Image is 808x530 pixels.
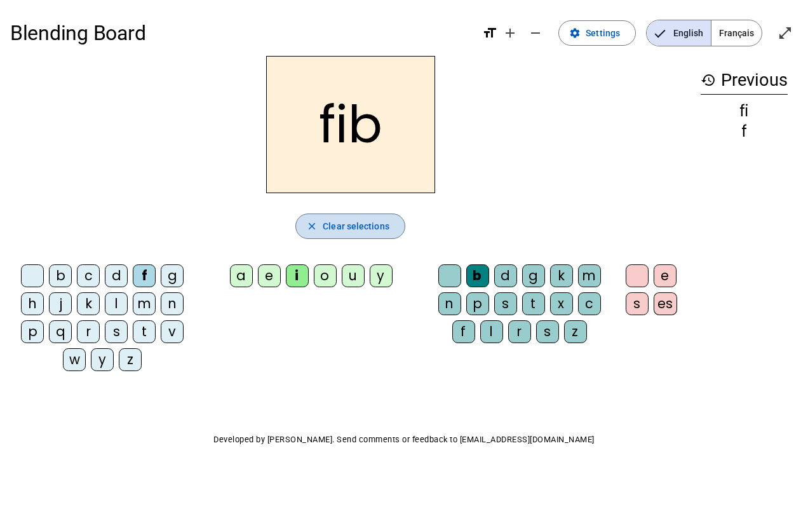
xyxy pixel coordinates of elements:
mat-icon: add [502,25,518,41]
div: f [701,124,788,139]
button: Clear selections [295,214,405,239]
div: s [626,292,649,315]
span: Settings [586,25,620,41]
div: n [161,292,184,315]
div: a [230,264,253,287]
div: f [452,320,475,343]
div: k [550,264,573,287]
div: c [77,264,100,287]
div: y [91,348,114,371]
h3: Previous [701,66,788,95]
div: fi [701,104,788,119]
span: English [647,20,711,46]
div: l [105,292,128,315]
div: d [494,264,517,287]
div: l [480,320,503,343]
div: b [49,264,72,287]
div: k [77,292,100,315]
div: n [438,292,461,315]
button: Increase font size [497,20,523,46]
button: Settings [558,20,636,46]
div: u [342,264,365,287]
div: c [578,292,601,315]
div: o [314,264,337,287]
div: t [522,292,545,315]
div: j [49,292,72,315]
mat-icon: settings [569,27,581,39]
div: y [370,264,393,287]
div: q [49,320,72,343]
span: Clear selections [323,219,389,234]
div: f [133,264,156,287]
div: d [105,264,128,287]
mat-icon: history [701,72,716,88]
h1: Blending Board [10,13,472,53]
div: x [550,292,573,315]
button: Decrease font size [523,20,548,46]
div: r [77,320,100,343]
mat-icon: close [306,221,318,232]
div: g [161,264,184,287]
mat-icon: open_in_full [778,25,793,41]
div: s [494,292,517,315]
mat-button-toggle-group: Language selection [646,20,762,46]
div: r [508,320,531,343]
span: Français [711,20,762,46]
mat-icon: format_size [482,25,497,41]
div: m [578,264,601,287]
button: Enter full screen [772,20,798,46]
div: b [466,264,489,287]
div: g [522,264,545,287]
div: m [133,292,156,315]
div: w [63,348,86,371]
div: es [654,292,677,315]
div: e [654,264,677,287]
div: p [21,320,44,343]
div: s [536,320,559,343]
div: e [258,264,281,287]
mat-icon: remove [528,25,543,41]
div: p [466,292,489,315]
h2: fib [266,56,435,193]
div: v [161,320,184,343]
div: t [133,320,156,343]
p: Developed by [PERSON_NAME]. Send comments or feedback to [EMAIL_ADDRESS][DOMAIN_NAME] [10,432,798,447]
div: s [105,320,128,343]
div: h [21,292,44,315]
div: z [119,348,142,371]
div: z [564,320,587,343]
div: i [286,264,309,287]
